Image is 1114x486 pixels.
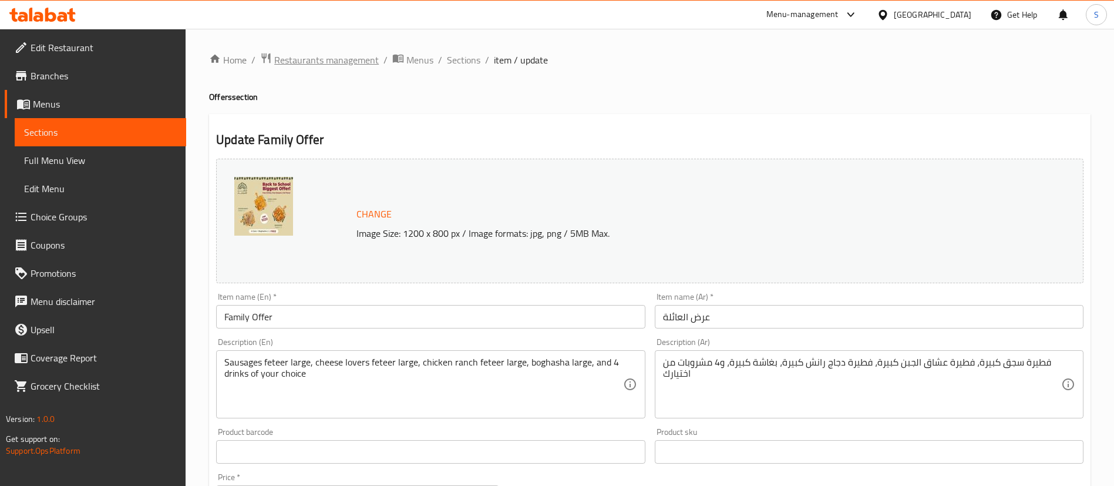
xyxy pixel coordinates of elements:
input: Enter name Ar [655,305,1083,329]
span: Full Menu View [24,153,177,167]
li: / [438,53,442,67]
span: 1.0.0 [36,411,55,427]
span: Sections [24,125,177,139]
a: Upsell [5,316,186,344]
a: Menus [392,52,433,68]
span: Version: [6,411,35,427]
a: Promotions [5,259,186,287]
textarea: Sausages feteer large, cheese lovers feteer large, chicken ranch feteer large, boghasha large, an... [224,357,622,413]
a: Full Menu View [15,146,186,175]
span: Coupons [31,238,177,252]
img: WhatsApp_Image_20250910_a638931009325395453.jpeg [234,177,293,236]
input: Please enter product barcode [216,440,645,464]
div: Menu-management [766,8,839,22]
input: Enter name En [216,305,645,329]
a: Menus [5,90,186,118]
span: Choice Groups [31,210,177,224]
span: Coverage Report [31,351,177,365]
span: Get support on: [6,431,60,447]
a: Grocery Checklist [5,372,186,400]
span: Branches [31,69,177,83]
span: Restaurants management [274,53,379,67]
span: Upsell [31,323,177,337]
span: Edit Menu [24,182,177,196]
input: Please enter product sku [655,440,1083,464]
span: Change [356,206,392,223]
a: Edit Restaurant [5,33,186,62]
button: Change [352,202,396,226]
a: Menu disclaimer [5,287,186,316]
h4: Offers section [209,91,1091,103]
p: Image Size: 1200 x 800 px / Image formats: jpg, png / 5MB Max. [352,226,975,240]
a: Choice Groups [5,203,186,231]
a: Coverage Report [5,344,186,372]
span: Menus [406,53,433,67]
div: [GEOGRAPHIC_DATA] [894,8,971,21]
li: / [485,53,489,67]
span: Promotions [31,266,177,280]
h2: Update Family Offer [216,131,1083,149]
li: / [251,53,255,67]
a: Support.OpsPlatform [6,443,80,458]
a: Restaurants management [260,52,379,68]
a: Sections [15,118,186,146]
textarea: فطيرة سجق كبيرة، فطيرة عشاق الجبن كبيرة، فطيرة دجاج رانش كبيرة، بغاشة كبيرة، و4 مشروبات من اختيارك [663,357,1061,413]
a: Edit Menu [15,175,186,203]
span: item / update [494,53,548,67]
span: Edit Restaurant [31,41,177,55]
span: S [1094,8,1099,21]
a: Branches [5,62,186,90]
a: Home [209,53,247,67]
a: Sections [447,53,480,67]
nav: breadcrumb [209,52,1091,68]
span: Menus [33,97,177,111]
span: Grocery Checklist [31,379,177,393]
a: Coupons [5,231,186,259]
span: Menu disclaimer [31,294,177,309]
li: / [383,53,388,67]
